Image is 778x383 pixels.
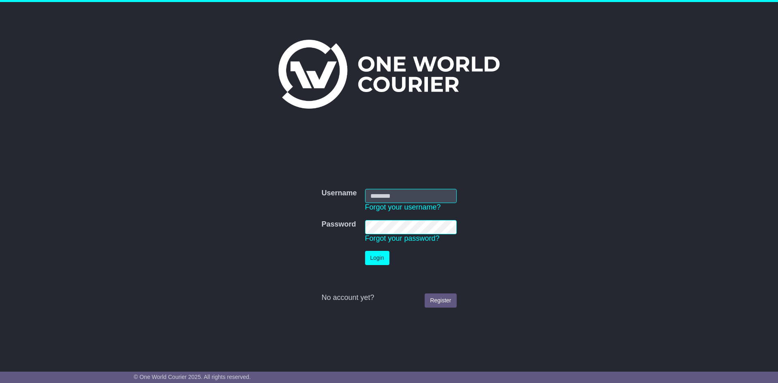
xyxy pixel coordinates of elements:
button: Login [365,251,389,265]
a: Forgot your username? [365,203,441,211]
a: Register [425,293,456,308]
span: © One World Courier 2025. All rights reserved. [134,374,251,380]
label: Username [321,189,357,198]
div: No account yet? [321,293,456,302]
img: One World [278,40,500,109]
label: Password [321,220,356,229]
a: Forgot your password? [365,234,440,242]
